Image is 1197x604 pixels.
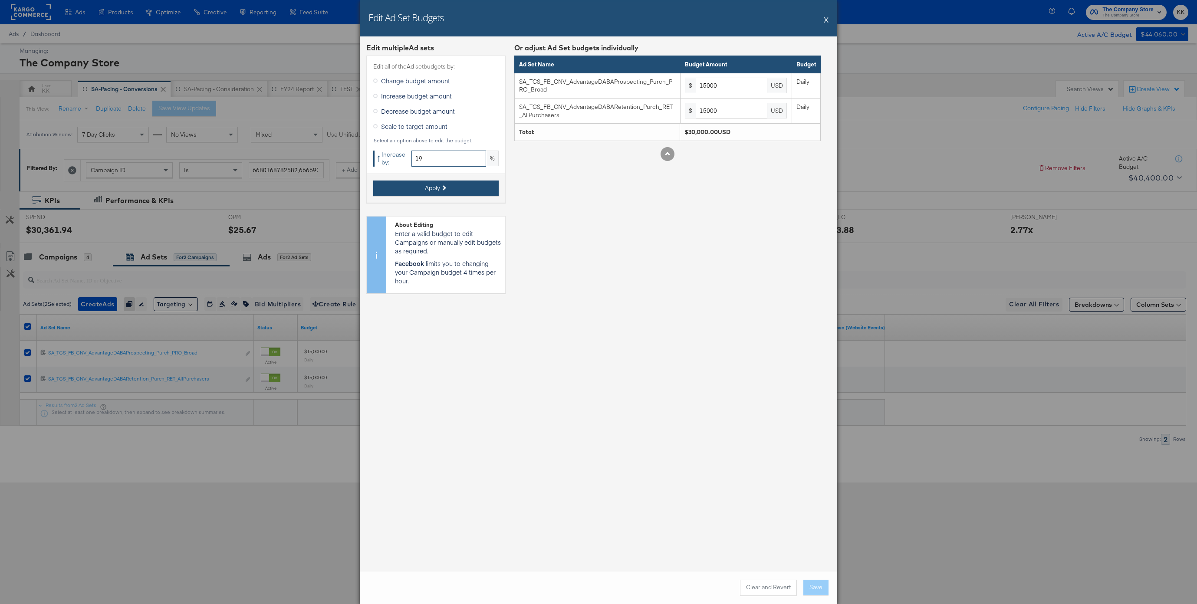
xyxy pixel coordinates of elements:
th: Budget Amount [681,56,792,73]
span: ↑ [376,150,381,164]
h2: Edit Ad Set Budgets [368,11,444,24]
label: Edit all of the Ad set budgets by: [373,62,499,71]
button: X [824,11,829,28]
div: Increase by: [373,151,408,167]
button: Apply [373,181,499,196]
div: $ [685,78,696,93]
div: SA_TCS_FB_CNV_AdvantageDABAProspecting_Purch_PRO_Broad [519,78,675,94]
strong: Facebook [395,259,424,268]
span: Increase budget amount [381,92,452,100]
div: SA_TCS_FB_CNV_AdvantageDABARetention_Purch_RET_AllPurchasers [519,103,675,119]
td: Daily [792,73,820,98]
div: USD [767,78,787,93]
span: Change budget amount [381,76,450,85]
p: limits you to changing your Campaign budget 4 times per hour. [395,259,501,285]
div: Select an option above to edit the budget. [373,138,499,144]
div: Total: [519,128,675,136]
span: Scale to target amount [381,122,447,131]
th: Ad Set Name [515,56,681,73]
div: Or adjust Ad Set budgets individually [514,43,821,53]
button: Clear and Revert [740,580,797,595]
div: % [486,151,499,166]
div: $30,000.00USD [684,128,816,136]
span: Decrease budget amount [381,107,455,115]
th: Budget [792,56,820,73]
span: Apply [425,184,440,192]
td: Daily [792,98,820,124]
div: About Editing [395,221,501,229]
div: $ [685,103,696,118]
div: USD [767,103,787,118]
p: Enter a valid budget to edit Campaigns or manually edit budgets as required. [395,229,501,255]
div: Edit multiple Ad set s [366,43,506,53]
